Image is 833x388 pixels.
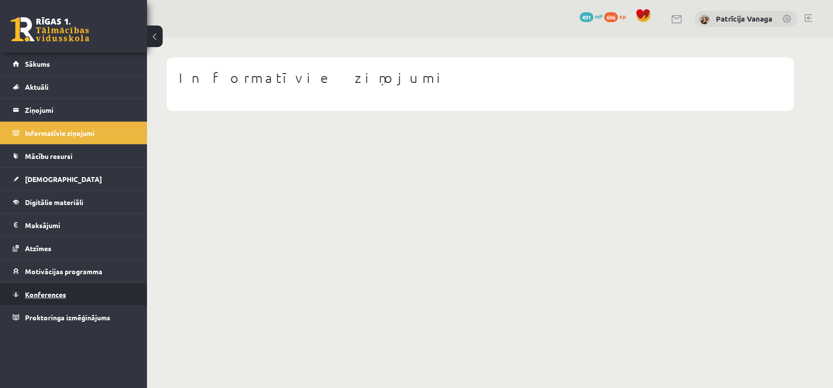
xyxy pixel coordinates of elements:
[700,15,710,25] img: Patrīcija Vanaga
[13,191,135,213] a: Digitālie materiāli
[13,76,135,98] a: Aktuāli
[595,12,603,20] span: mP
[25,313,110,322] span: Proktoringa izmēģinājums
[25,267,102,276] span: Motivācijas programma
[25,59,50,68] span: Sākums
[13,168,135,190] a: [DEMOGRAPHIC_DATA]
[25,99,135,121] legend: Ziņojumi
[580,12,603,20] a: 491 mP
[25,122,135,144] legend: Informatīvie ziņojumi
[25,244,51,253] span: Atzīmes
[604,12,631,20] a: 606 xp
[13,52,135,75] a: Sākums
[13,260,135,283] a: Motivācijas programma
[25,152,73,160] span: Mācību resursi
[25,214,135,236] legend: Maksājumi
[604,12,618,22] span: 606
[13,237,135,259] a: Atzīmes
[580,12,593,22] span: 491
[25,175,102,183] span: [DEMOGRAPHIC_DATA]
[716,14,772,24] a: Patrīcija Vanaga
[11,17,89,42] a: Rīgas 1. Tālmācības vidusskola
[13,306,135,329] a: Proktoringa izmēģinājums
[13,122,135,144] a: Informatīvie ziņojumi
[13,99,135,121] a: Ziņojumi
[25,198,83,207] span: Digitālie materiāli
[13,283,135,306] a: Konferences
[25,290,66,299] span: Konferences
[13,145,135,167] a: Mācību resursi
[13,214,135,236] a: Maksājumi
[179,70,782,86] h1: Informatīvie ziņojumi
[619,12,626,20] span: xp
[25,82,49,91] span: Aktuāli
